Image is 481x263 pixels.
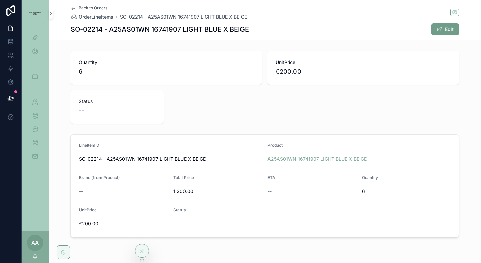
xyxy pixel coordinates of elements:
button: Edit [431,23,459,35]
span: UnitPrice [79,207,97,212]
span: -- [173,220,177,227]
a: Back to Orders [70,5,107,11]
span: €200.00 [276,67,451,76]
h1: SO-02214 - A25AS01WN 16741907 LIGHT BLUE X BEIGE [70,25,249,34]
span: LineItemID [79,143,100,148]
a: SO-02214 - A25AS01WN 16741907 LIGHT BLUE X BEIGE [120,13,247,20]
span: Quantity [79,59,254,66]
span: Status [173,207,186,212]
span: ETA [267,175,275,180]
span: 6 [79,67,254,76]
span: Back to Orders [79,5,107,11]
span: 6 [362,188,451,195]
span: Brand (from Product) [79,175,120,180]
span: Product [267,143,283,148]
span: Quantity [362,175,378,180]
div: scrollable content [22,27,49,171]
img: App logo [26,12,45,15]
span: Total Price [173,175,194,180]
span: Status [79,98,155,105]
span: -- [267,188,272,195]
span: AA [31,239,39,247]
a: OrderLineItems [70,13,113,20]
span: OrderLineItems [79,13,113,20]
span: SO-02214 - A25AS01WN 16741907 LIGHT BLUE X BEIGE [79,156,262,162]
a: A25AS01WN 16741907 LIGHT BLUE X BEIGE [267,156,367,162]
span: -- [79,188,83,195]
span: -- [79,106,84,116]
span: €200.00 [79,220,168,227]
span: UnitPrice [276,59,451,66]
span: 1,200.00 [173,188,262,195]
